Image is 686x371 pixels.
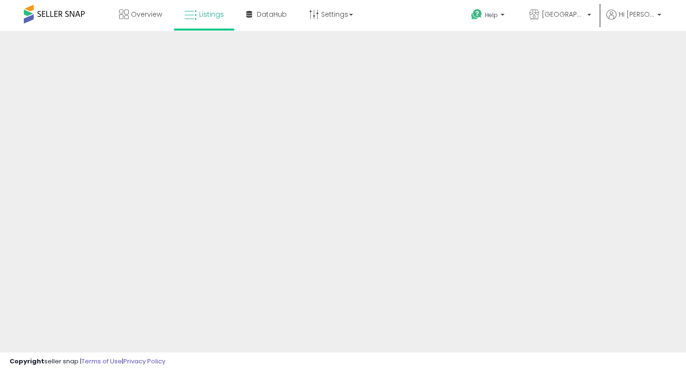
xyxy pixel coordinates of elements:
[464,1,514,31] a: Help
[619,10,655,19] span: Hi [PERSON_NAME]
[542,10,585,19] span: [GEOGRAPHIC_DATA]
[471,9,483,21] i: Get Help
[606,10,661,31] a: Hi [PERSON_NAME]
[131,10,162,19] span: Overview
[199,10,224,19] span: Listings
[81,357,122,366] a: Terms of Use
[123,357,165,366] a: Privacy Policy
[10,357,44,366] strong: Copyright
[257,10,287,19] span: DataHub
[10,357,165,366] div: seller snap | |
[485,11,498,19] span: Help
